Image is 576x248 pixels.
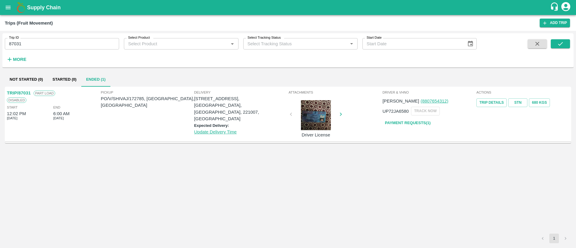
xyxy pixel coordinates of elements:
[289,90,381,95] span: Attachments
[194,130,237,134] a: Update Delivery Time
[5,54,28,64] button: More
[5,72,48,87] button: Not Started (0)
[194,95,287,122] p: [STREET_ADDRESS], [GEOGRAPHIC_DATA], [GEOGRAPHIC_DATA], 221007, [GEOGRAPHIC_DATA]
[5,38,119,49] input: Enter Trip ID
[126,40,226,48] input: Select Product
[13,57,26,62] strong: More
[7,97,26,103] span: Disabled
[549,234,559,243] button: page 1
[7,90,31,96] p: TRIP/87031
[7,105,17,110] span: Start
[194,90,287,95] span: Delivery
[15,1,27,13] img: logo
[128,35,150,40] label: Select Product
[382,108,409,115] p: UP72JA6580
[421,99,448,103] a: (8807654312)
[476,98,507,107] a: Trip Details
[9,35,19,40] label: Trip ID
[382,118,433,128] a: Payment Requests(1)
[27,3,550,12] a: Supply Chain
[34,91,55,96] span: Part Load
[48,72,81,87] button: Started (0)
[5,19,53,27] div: Trips (Fruit Movement)
[1,1,15,14] button: open drawer
[27,4,61,10] b: Supply Chain
[7,115,17,121] span: [DATE]
[7,110,26,117] div: 12:02 PM
[101,95,194,109] p: PO/V/SHIVAJ/172785, [GEOGRAPHIC_DATA], [GEOGRAPHIC_DATA]
[228,40,236,48] button: Open
[540,19,570,27] a: Add Trip
[53,110,70,117] div: 6:00 AM
[247,35,281,40] label: Select Tracking Status
[367,35,382,40] label: Start Date
[382,90,475,95] span: Driver & VHNo
[508,98,527,107] a: STN
[53,115,64,121] span: [DATE]
[194,123,229,128] label: Expected Delivery:
[560,1,571,14] div: account of current user
[476,90,569,95] span: Actions
[382,99,419,103] span: [PERSON_NAME]
[293,132,338,138] p: Driver License
[81,72,110,87] button: Ended (1)
[550,2,560,13] div: customer-support
[362,38,462,49] input: Start Date
[245,40,338,48] input: Select Tracking Status
[348,40,355,48] button: Open
[529,98,550,107] button: 680 Kgs
[101,90,194,95] span: Pickup
[53,105,61,110] span: End
[537,234,571,243] nav: pagination navigation
[465,38,476,49] button: Choose date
